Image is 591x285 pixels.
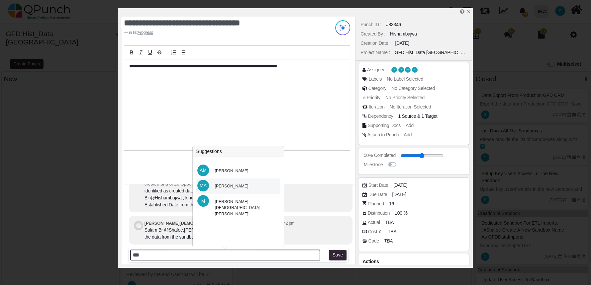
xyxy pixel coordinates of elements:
span: AM [200,168,207,173]
div: Start Date [368,182,388,189]
b: £ [379,229,381,234]
span: TBA [385,219,394,226]
span: Add [404,132,412,137]
div: Dependency [368,113,393,120]
div: Project Name : [360,49,390,56]
span: Shafee.jan [412,67,418,73]
span: Muhammad.shoaib [197,195,209,207]
small: [DATE] 04:42 pm [265,221,294,226]
span: Add [406,123,414,128]
b: [PERSON_NAME][DEMOGRAPHIC_DATA][PERSON_NAME] [145,221,262,226]
span: S [414,69,415,71]
span: Mahmood Ashraf [197,180,209,191]
span: [DATE] [393,182,407,189]
div: GFD Hist_Data [GEOGRAPHIC_DATA] [395,49,467,56]
div: Actual [368,219,380,226]
div: [PERSON_NAME] [215,183,248,189]
span: No Priority Selected [385,95,425,100]
div: Code [368,238,379,245]
span: Actions [362,259,379,264]
div: [PERSON_NAME][DEMOGRAPHIC_DATA][PERSON_NAME] [215,199,276,217]
div: Creation Date : [360,40,390,47]
i: TBA [384,238,393,244]
span: No Category Selected [391,86,435,91]
span: 16 [389,200,394,207]
div: Labels [369,76,382,83]
div: Cost [368,228,383,235]
div: Attach to Punch [367,131,399,138]
div: We validated the data, 509 Recurring Donation were created and 5726 Opportunities were created. T... [145,174,261,208]
div: Distribution [368,210,390,217]
span: & [398,113,437,120]
span: H [394,69,395,71]
span: Mahmood Ashraf [405,67,411,73]
div: Created By : [360,31,385,37]
span: Saleha.khan [398,67,404,73]
span: MA [200,183,207,188]
div: 50% Completed [364,152,396,159]
button: Save [329,250,346,260]
span: S [400,69,402,71]
div: [PERSON_NAME] [215,168,248,174]
div: Salam Br @Shafee.[PERSON_NAME] please delete all the data from the sandbox. [145,227,261,241]
div: Due Date [368,191,387,198]
span: <div class="badge badge-secondary"> Review by end user before Migration FS</div> [422,113,438,119]
span: M [201,199,205,203]
footer: in list [124,30,311,36]
div: Supporting Docs [368,122,401,129]
div: Iteration [369,104,385,110]
div: Hishambajwa [390,31,417,37]
span: Asad Malik [197,165,209,176]
span: <div class="badge badge-secondary"> Import to Sandbox FS</div> [398,113,416,119]
div: Assignee [367,66,385,73]
span: No Iteration Selected [390,104,431,109]
img: Try writing with AI [335,20,350,35]
span: No Label Selected [387,76,423,82]
div: Milestone [364,161,383,168]
span: TBA [388,228,396,235]
div: Planned [368,200,384,207]
i: Edit Punch [460,9,464,14]
div: #83346 [386,21,401,28]
span: MA [406,69,410,71]
svg: x [466,9,471,14]
span: [DATE] [392,191,406,198]
span: Hishambajwa [391,67,397,73]
u: Progress [138,30,153,35]
span: 100 % [395,210,407,217]
h3: Suggestions [193,146,284,157]
div: Priority [367,94,380,101]
div: Category [368,85,387,92]
div: [DATE] [395,40,409,47]
cite: Source Title [138,30,153,35]
div: Punch ID : [360,21,381,28]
